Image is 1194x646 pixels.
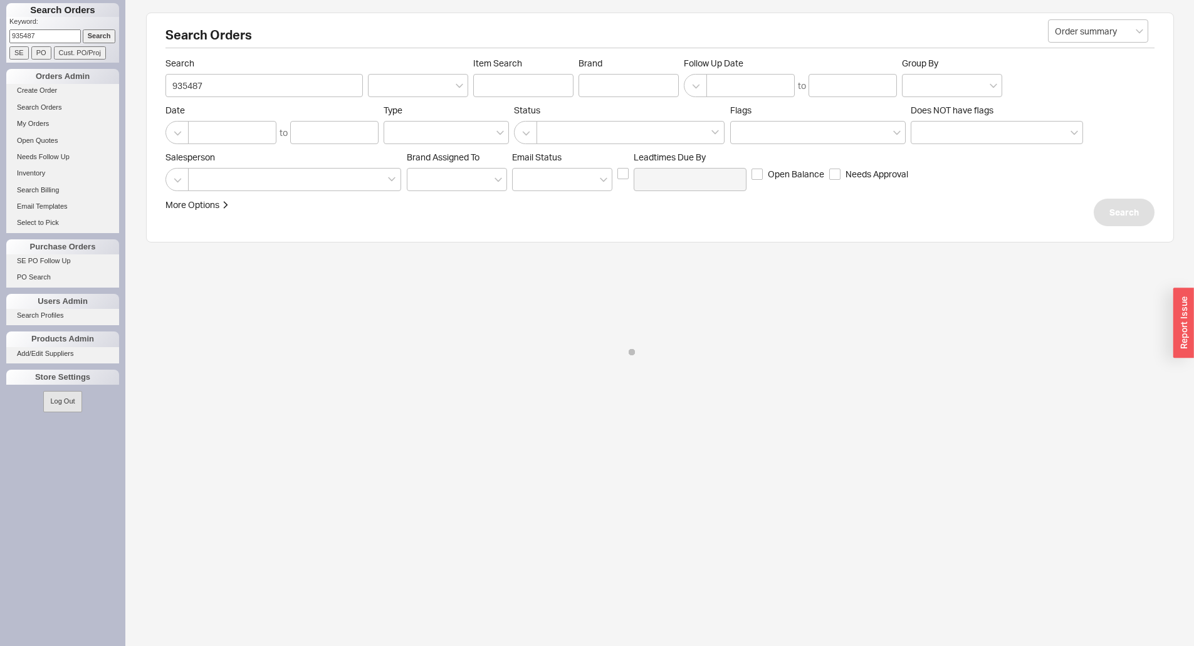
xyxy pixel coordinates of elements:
a: Needs Follow Up [6,150,119,164]
span: Salesperson [165,152,402,163]
span: Brand Assigned To [407,152,479,162]
div: Products Admin [6,331,119,346]
input: Select... [1048,19,1148,43]
a: SE PO Follow Up [6,254,119,268]
a: Open Quotes [6,134,119,147]
div: More Options [165,199,219,211]
span: Type [384,105,402,115]
input: Type [390,125,399,140]
span: Brand [579,58,602,68]
a: Create Order [6,84,119,97]
span: Needs Approval [846,168,908,180]
span: Item Search [473,58,573,69]
a: Search Profiles [6,309,119,322]
a: My Orders [6,117,119,130]
button: Log Out [43,391,81,412]
span: Leadtimes Due By [634,152,746,163]
h2: Search Orders [165,29,1155,48]
span: Needs Follow Up [17,153,70,160]
input: Does NOT have flags [918,125,926,140]
span: Date [165,105,379,116]
svg: open menu [990,83,997,88]
span: Open Balance [768,168,824,180]
input: Item Search [473,74,573,97]
div: to [798,80,806,92]
input: Search [83,29,116,43]
div: to [280,127,288,139]
a: Select to Pick [6,216,119,229]
button: Search [1094,199,1155,226]
svg: open menu [1136,29,1143,34]
button: More Options [165,199,229,211]
span: Em ​ ail Status [512,152,562,162]
input: PO [31,46,51,60]
a: Search Orders [6,101,119,114]
a: PO Search [6,271,119,284]
a: Search Billing [6,184,119,197]
svg: open menu [600,177,607,182]
span: Does NOT have flags [911,105,993,115]
span: Follow Up Date [684,58,897,69]
input: Search [165,74,363,97]
input: Flags [737,125,746,140]
div: Purchase Orders [6,239,119,254]
span: Search [1109,205,1139,220]
span: Status [514,105,725,116]
span: Flags [730,105,751,115]
input: Needs Approval [829,169,841,180]
input: Open Balance [751,169,763,180]
a: Email Templates [6,200,119,213]
input: SE [9,46,29,60]
span: Group By [902,58,938,68]
h1: Search Orders [6,3,119,17]
p: Keyword: [9,17,119,29]
input: Cust. PO/Proj [54,46,106,60]
span: Search [165,58,363,69]
div: Orders Admin [6,69,119,84]
div: Store Settings [6,370,119,385]
a: Add/Edit Suppliers [6,347,119,360]
svg: open menu [495,177,502,182]
a: Inventory [6,167,119,180]
svg: open menu [456,83,463,88]
div: Users Admin [6,294,119,309]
